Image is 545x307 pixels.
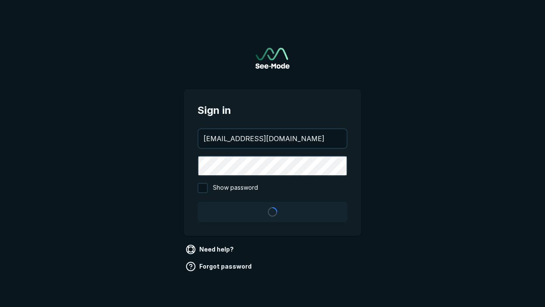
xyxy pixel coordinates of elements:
a: Need help? [184,243,237,256]
a: Go to sign in [255,48,290,69]
span: Show password [213,183,258,193]
img: See-Mode Logo [255,48,290,69]
input: your@email.com [198,129,347,148]
span: Sign in [198,103,347,118]
a: Forgot password [184,260,255,273]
